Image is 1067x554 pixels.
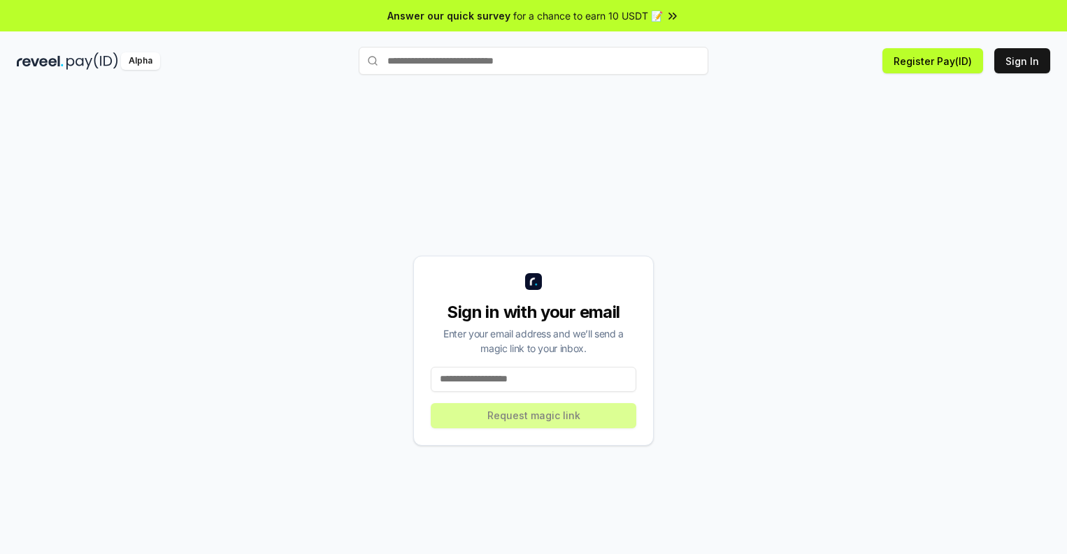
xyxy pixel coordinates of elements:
button: Register Pay(ID) [882,48,983,73]
div: Sign in with your email [431,301,636,323]
img: reveel_dark [17,52,64,70]
span: Answer our quick survey [387,8,510,23]
img: pay_id [66,52,118,70]
button: Sign In [994,48,1050,73]
img: logo_small [525,273,542,290]
span: for a chance to earn 10 USDT 📝 [513,8,663,23]
div: Alpha [121,52,160,70]
div: Enter your email address and we’ll send a magic link to your inbox. [431,326,636,356]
